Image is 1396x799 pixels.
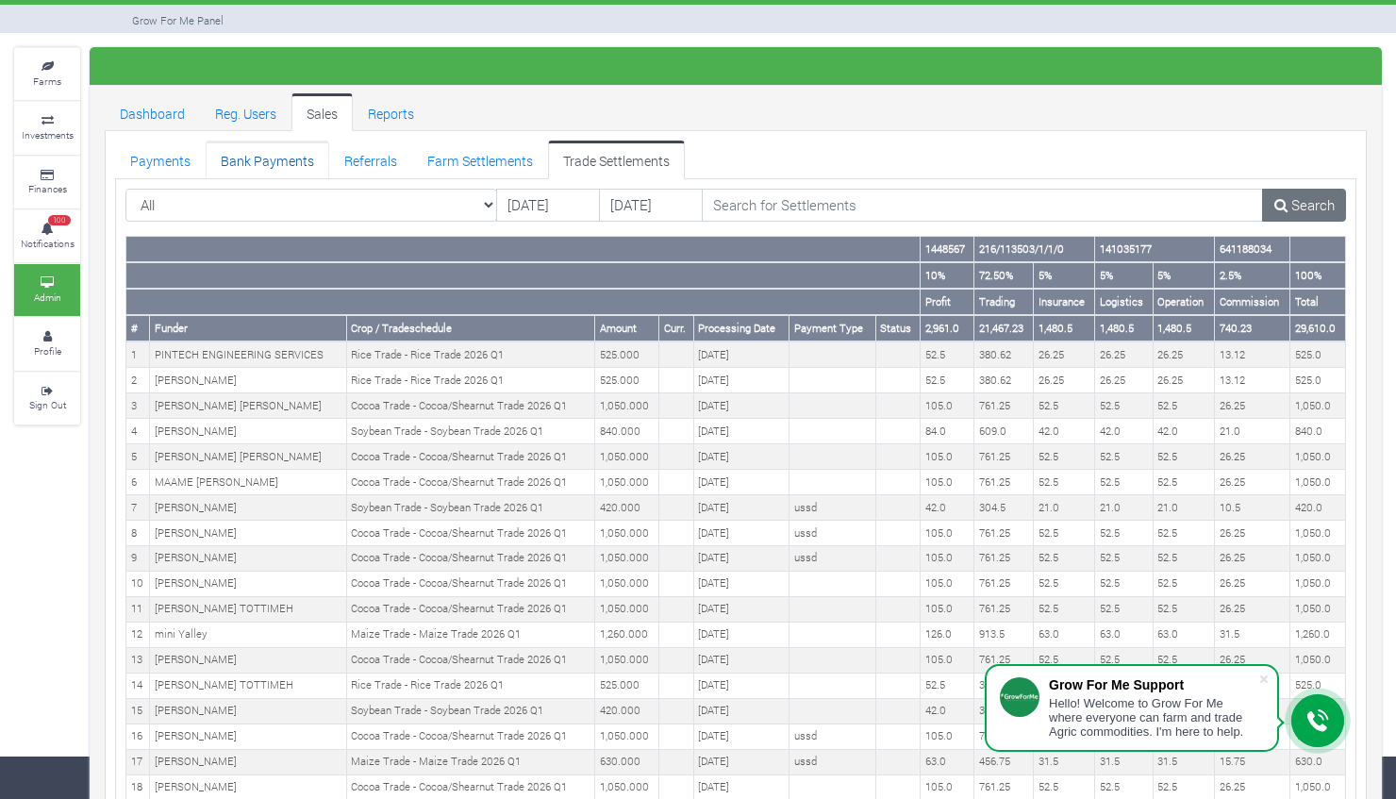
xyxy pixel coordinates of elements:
th: 740.23 [1215,315,1290,341]
td: 52.5 [1095,545,1154,571]
td: 525.0 [1290,673,1346,698]
td: 420.000 [595,698,659,724]
td: 42.0 [1153,419,1214,444]
small: Notifications [21,237,75,250]
td: 84.0 [921,419,974,444]
td: 26.25 [1034,341,1095,367]
a: Trade Settlements [548,141,685,178]
a: Reg. Users [200,93,291,131]
td: 52.5 [1095,596,1154,622]
a: Sales [291,93,353,131]
td: [DATE] [693,622,789,647]
input: Search for Settlements [702,189,1264,223]
small: Finances [28,182,67,195]
td: 52.5 [1153,470,1214,495]
td: 761.25 [974,596,1034,622]
div: Hello! Welcome to Grow For Me where everyone can farm and trade Agric commodities. I'm here to help. [1049,696,1258,739]
td: Cocoa Trade - Cocoa/Shearnut Trade 2026 Q1 [346,470,594,495]
td: 1,050.000 [595,393,659,419]
th: Curr. [659,315,693,341]
td: 26.25 [1153,368,1214,393]
th: Commission [1215,289,1290,315]
td: 840.0 [1290,419,1346,444]
td: 52.5 [1034,596,1095,622]
th: 21,467.23 [974,315,1034,341]
td: 63.0 [1153,622,1214,647]
td: 52.5 [921,673,974,698]
td: [DATE] [693,393,789,419]
a: Referrals [329,141,412,178]
td: 52.5 [1153,647,1214,673]
td: 525.0 [1290,368,1346,393]
td: 4 [126,419,150,444]
input: DD/MM/YYYY [599,189,703,223]
td: Soybean Trade - Soybean Trade 2026 Q1 [346,495,594,521]
td: 420.000 [595,495,659,521]
th: 29,610.0 [1290,315,1346,341]
td: [PERSON_NAME] [150,698,346,724]
td: 15.75 [1215,749,1290,774]
td: 52.5 [1095,571,1154,596]
a: Dashboard [105,93,200,131]
td: [PERSON_NAME] [150,749,346,774]
td: [DATE] [693,571,789,596]
td: 52.5 [1034,444,1095,470]
td: 31.5 [1095,749,1154,774]
td: 304.5 [974,698,1034,724]
td: 1,050.0 [1290,470,1346,495]
td: 17 [126,749,150,774]
td: 1,050.000 [595,545,659,571]
td: 9 [126,545,150,571]
td: mini Yalley [150,622,346,647]
td: ussd [789,724,875,749]
th: # [126,315,150,341]
td: 52.5 [921,368,974,393]
th: 2,961.0 [921,315,974,341]
td: 380.62 [974,368,1034,393]
td: 52.5 [1153,521,1214,546]
td: 761.25 [974,470,1034,495]
td: 105.0 [921,596,974,622]
input: DD/MM/YYYY [496,189,600,223]
td: 13 [126,647,150,673]
td: 1,050.000 [595,596,659,622]
td: Cocoa Trade - Cocoa/Shearnut Trade 2026 Q1 [346,571,594,596]
td: [PERSON_NAME] [PERSON_NAME] [150,444,346,470]
td: 105.0 [921,571,974,596]
td: [DATE] [693,724,789,749]
th: 1,480.5 [1034,315,1095,341]
td: 126.0 [921,622,974,647]
td: 52.5 [1034,571,1095,596]
th: 100% [1290,262,1346,289]
td: 630.0 [1290,749,1346,774]
td: 105.0 [921,724,974,749]
td: 52.5 [1153,393,1214,419]
td: 105.0 [921,393,974,419]
td: 1,050.0 [1290,545,1346,571]
td: 10.5 [1215,495,1290,521]
th: Crop / Tradeschedule [346,315,594,341]
a: Sign Out [14,373,80,424]
td: 525.000 [595,673,659,698]
td: 13.12 [1215,341,1290,367]
td: Rice Trade - Rice Trade 2026 Q1 [346,341,594,367]
td: [DATE] [693,521,789,546]
td: 1,050.0 [1290,393,1346,419]
td: 31.5 [1215,622,1290,647]
td: 1,050.000 [595,647,659,673]
td: 7 [126,495,150,521]
td: ussd [789,495,875,521]
td: Soybean Trade - Soybean Trade 2026 Q1 [346,698,594,724]
td: 42.0 [921,495,974,521]
small: Sign Out [29,398,66,411]
td: 52.5 [1034,393,1095,419]
td: 63.0 [921,749,974,774]
td: 52.5 [1095,470,1154,495]
td: 26.25 [1215,393,1290,419]
th: Payment Type [789,315,875,341]
th: Operation [1153,289,1214,315]
td: 52.5 [1095,444,1154,470]
td: 420.0 [1290,495,1346,521]
td: Cocoa Trade - Cocoa/Shearnut Trade 2026 Q1 [346,724,594,749]
th: Funder [150,315,346,341]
